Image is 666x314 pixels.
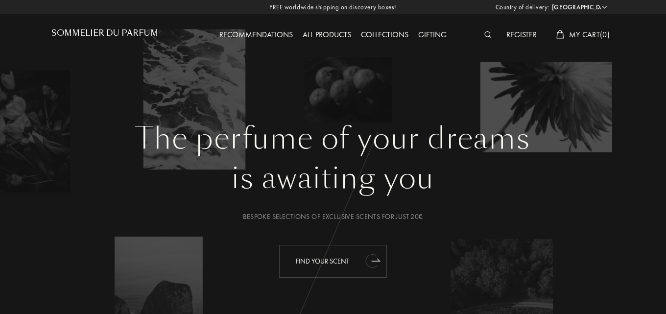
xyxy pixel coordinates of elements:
[51,28,158,38] h1: Sommelier du Parfum
[356,29,413,42] div: Collections
[214,29,298,40] a: Recommendations
[356,29,413,40] a: Collections
[51,28,158,42] a: Sommelier du Parfum
[496,2,549,12] span: Country of delivery:
[484,31,492,38] img: search_icn_white.svg
[569,29,610,40] span: My Cart ( 0 )
[413,29,452,40] a: Gifting
[413,29,452,42] div: Gifting
[298,29,356,42] div: All products
[279,245,387,278] div: Find your scent
[272,245,394,278] a: Find your scentanimation
[363,251,382,270] div: animation
[59,156,607,200] div: is awaiting you
[501,29,542,40] a: Register
[501,29,542,42] div: Register
[59,212,607,222] div: Bespoke selections of exclusive scents for just 20€
[298,29,356,40] a: All products
[214,29,298,42] div: Recommendations
[556,30,564,39] img: cart_white.svg
[59,121,607,156] h1: The perfume of your dreams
